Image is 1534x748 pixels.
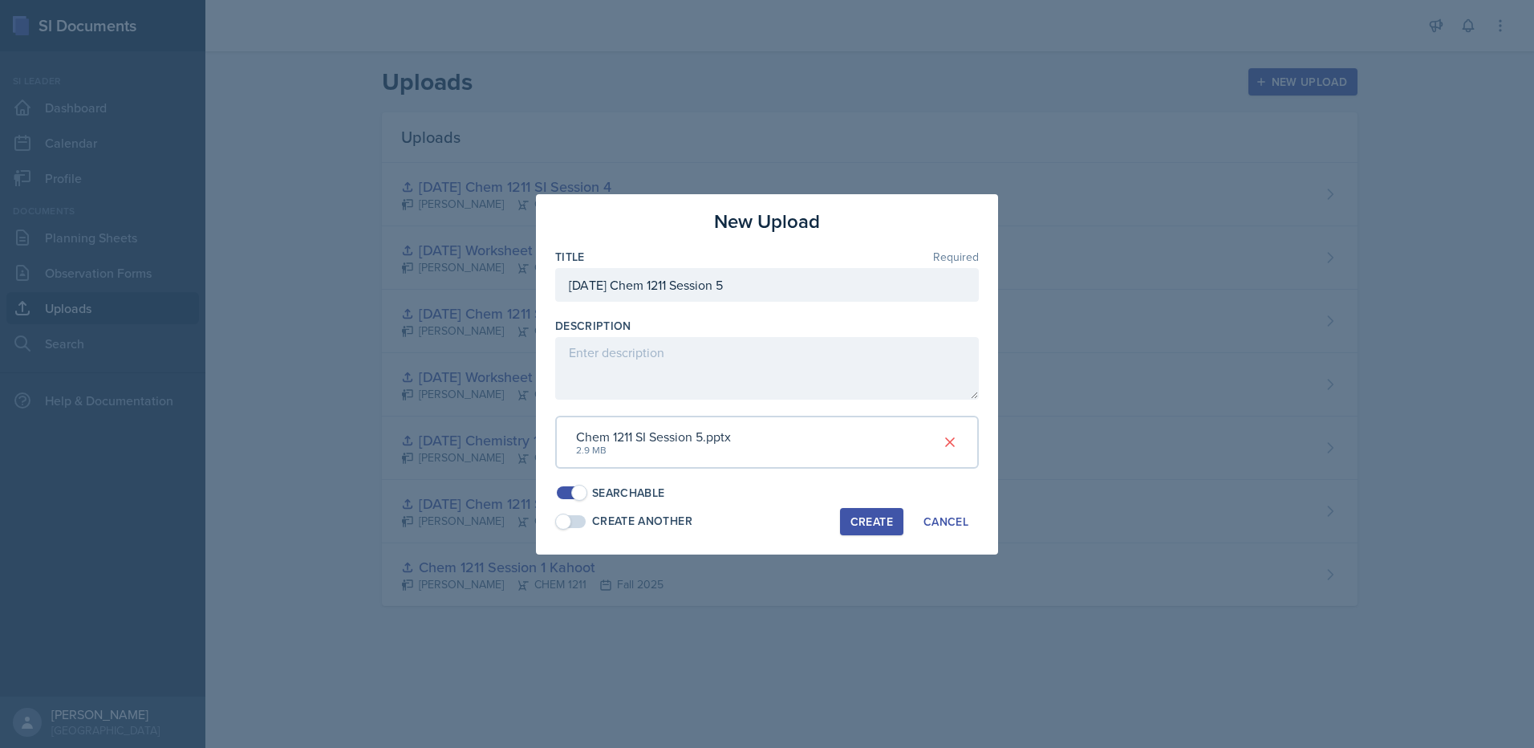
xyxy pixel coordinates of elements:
[933,251,979,262] span: Required
[576,443,731,457] div: 2.9 MB
[576,427,731,446] div: Chem 1211 SI Session 5.pptx
[850,515,893,528] div: Create
[913,508,979,535] button: Cancel
[840,508,903,535] button: Create
[923,515,968,528] div: Cancel
[714,207,820,236] h3: New Upload
[592,485,665,502] div: Searchable
[555,318,631,334] label: Description
[555,249,585,265] label: Title
[555,268,979,302] input: Enter title
[592,513,692,530] div: Create Another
